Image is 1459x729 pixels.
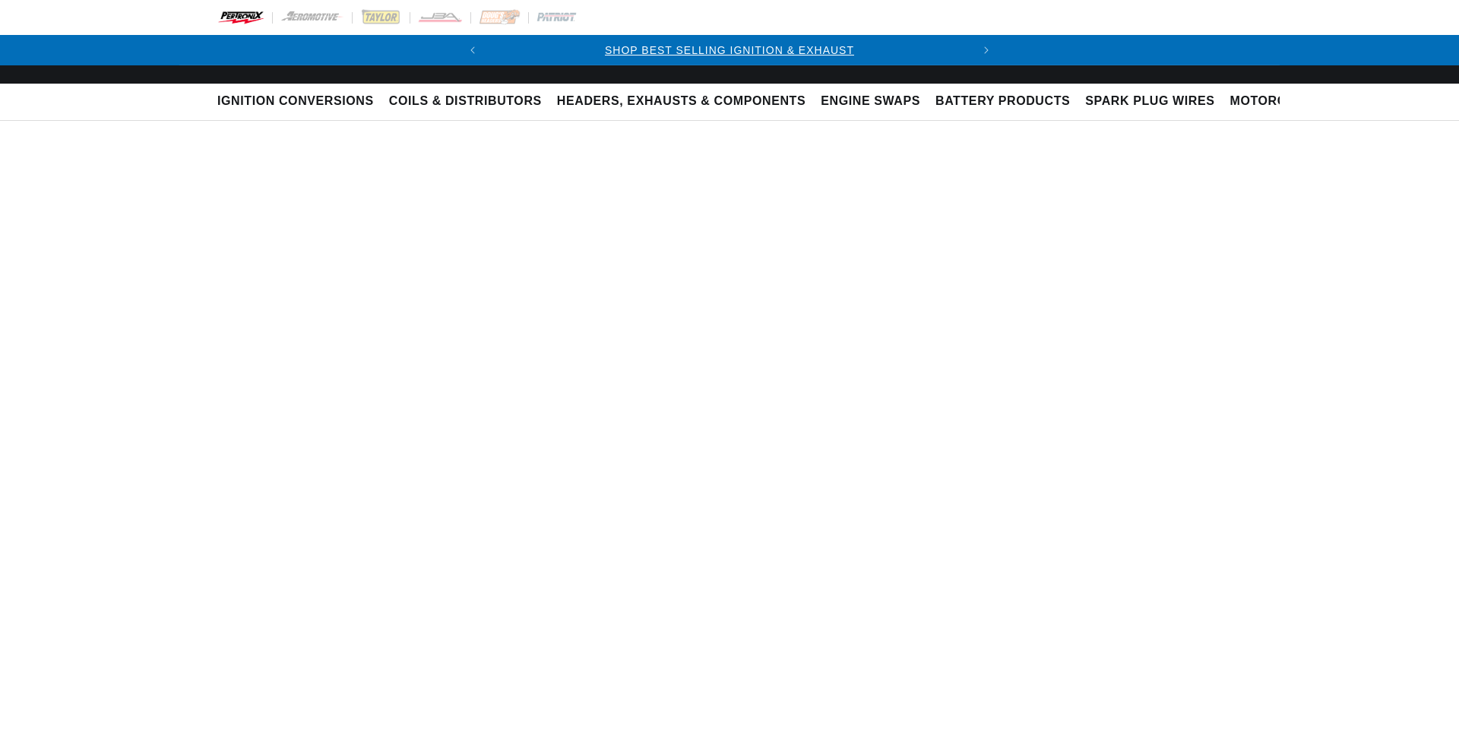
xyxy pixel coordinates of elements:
[605,44,854,56] a: SHOP BEST SELLING IGNITION & EXHAUST
[217,94,374,109] span: Ignition Conversions
[935,94,1070,109] span: Battery Products
[557,94,805,109] span: Headers, Exhausts & Components
[813,84,928,119] summary: Engine Swaps
[821,94,920,109] span: Engine Swaps
[1223,84,1328,119] summary: Motorcycle
[1078,84,1222,119] summary: Spark Plug Wires
[488,42,971,59] div: Announcement
[389,94,542,109] span: Coils & Distributors
[179,35,1280,65] slideshow-component: Translation missing: en.sections.announcements.announcement_bar
[928,84,1078,119] summary: Battery Products
[1085,94,1214,109] span: Spark Plug Wires
[1230,94,1321,109] span: Motorcycle
[488,42,971,59] div: 1 of 2
[217,84,381,119] summary: Ignition Conversions
[381,84,549,119] summary: Coils & Distributors
[971,35,1002,65] button: Translation missing: en.sections.announcements.next_announcement
[549,84,813,119] summary: Headers, Exhausts & Components
[457,35,488,65] button: Translation missing: en.sections.announcements.previous_announcement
